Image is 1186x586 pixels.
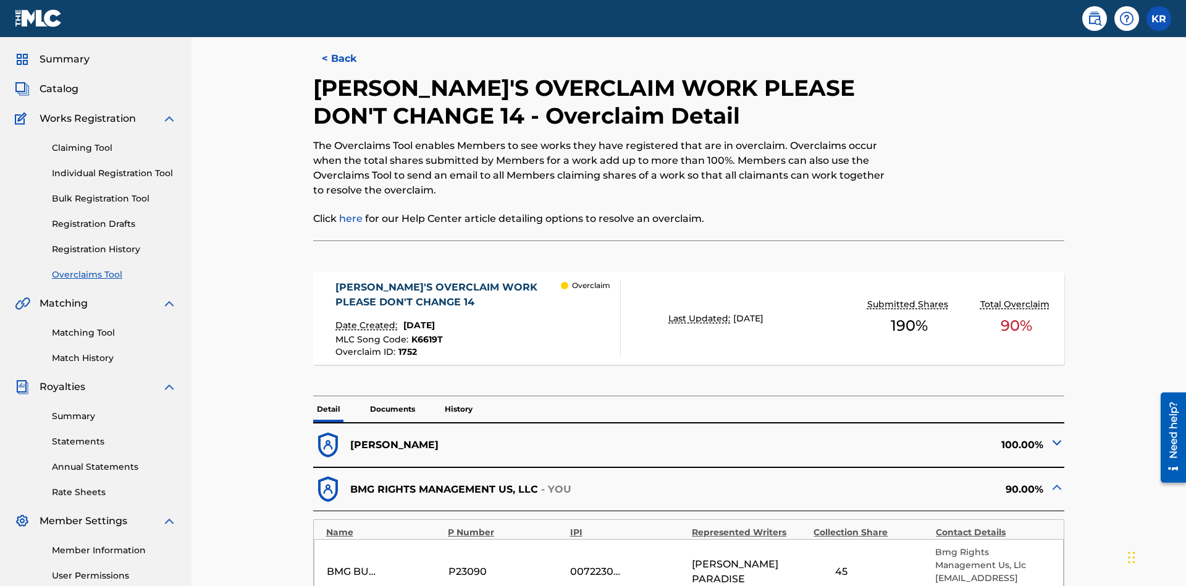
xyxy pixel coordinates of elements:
a: SummarySummary [15,52,90,67]
a: Rate Sheets [52,486,177,499]
p: Overclaim [572,280,610,291]
a: Registration History [52,243,177,256]
p: History [441,396,476,422]
div: P Number [448,526,563,539]
img: expand-cell-toggle [1049,435,1064,450]
img: Summary [15,52,30,67]
img: Works Registration [15,111,31,126]
img: Member Settings [15,514,30,529]
a: Statements [52,435,177,448]
img: MLC Logo [15,9,62,27]
img: expand [162,111,177,126]
a: Bulk Registration Tool [52,192,177,205]
img: help [1119,11,1134,26]
img: Matching [15,296,30,311]
iframe: Resource Center [1151,388,1186,489]
p: Bmg Rights Management Us, Llc [935,546,1051,572]
a: Matching Tool [52,326,177,339]
span: Catalog [40,82,78,96]
img: dfb38c8551f6dcc1ac04.svg [313,474,343,504]
img: Royalties [15,380,30,394]
div: Name [326,526,442,539]
a: CatalogCatalog [15,82,78,96]
a: Member Information [52,544,177,557]
a: Summary [52,410,177,423]
img: dfb38c8551f6dcc1ac04.svg [313,430,343,461]
span: Summary [40,52,90,67]
span: Works Registration [40,111,136,126]
p: Last Updated: [668,312,733,325]
p: BMG RIGHTS MANAGEMENT US, LLC [350,482,538,497]
div: User Menu [1146,6,1171,31]
span: MLC Song Code : [335,334,411,345]
iframe: Chat Widget [1124,527,1186,586]
a: Claiming Tool [52,142,177,155]
span: 190 % [891,315,928,337]
p: Documents [366,396,419,422]
p: Total Overclaim [980,298,1053,311]
p: Detail [313,396,344,422]
div: [PERSON_NAME]'S OVERCLAIM WORK PLEASE DON'T CHANGE 14 [335,280,561,310]
span: 1752 [398,346,417,357]
h2: [PERSON_NAME]'S OVERCLAIM WORK PLEASE DON'T CHANGE 14 - Overclaim Detail [313,74,892,130]
button: < Back [313,43,387,74]
div: Represented Writers [692,526,807,539]
a: Match History [52,352,177,365]
span: Matching [40,296,88,311]
span: [DATE] [733,313,763,324]
a: here [339,213,363,224]
p: Date Created: [335,319,400,332]
img: expand-cell-toggle [1049,480,1064,495]
span: [DATE] [403,320,435,331]
img: search [1087,11,1102,26]
a: [PERSON_NAME]'S OVERCLAIM WORK PLEASE DON'T CHANGE 14Date Created:[DATE]MLC Song Code:K6619TOverc... [313,272,1065,365]
img: expand [162,380,177,394]
a: Annual Statements [52,461,177,473]
span: Member Settings [40,514,127,529]
div: Drag [1128,539,1135,576]
a: Individual Registration Tool [52,167,177,180]
div: Collection Share [814,526,929,539]
p: - YOU [541,482,572,497]
a: User Permissions [52,569,177,582]
img: expand [162,514,177,529]
div: Contact Details [936,526,1051,539]
div: 90.00% [689,474,1064,504]
div: Help [1114,6,1139,31]
span: Overclaim ID : [335,346,398,357]
a: Overclaims Tool [52,268,177,281]
p: Submitted Shares [867,298,951,311]
a: Registration Drafts [52,218,177,231]
div: IPI [570,526,686,539]
span: K6619T [411,334,443,345]
p: Click for our Help Center article detailing options to resolve an overclaim. [313,211,892,226]
img: expand [162,296,177,311]
p: [PERSON_NAME] [350,438,439,452]
div: 100.00% [689,430,1064,461]
p: The Overclaims Tool enables Members to see works they have registered that are in overclaim. Over... [313,138,892,198]
span: 90 % [1001,315,1032,337]
img: Catalog [15,82,30,96]
span: Royalties [40,380,85,394]
a: Public Search [1082,6,1107,31]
